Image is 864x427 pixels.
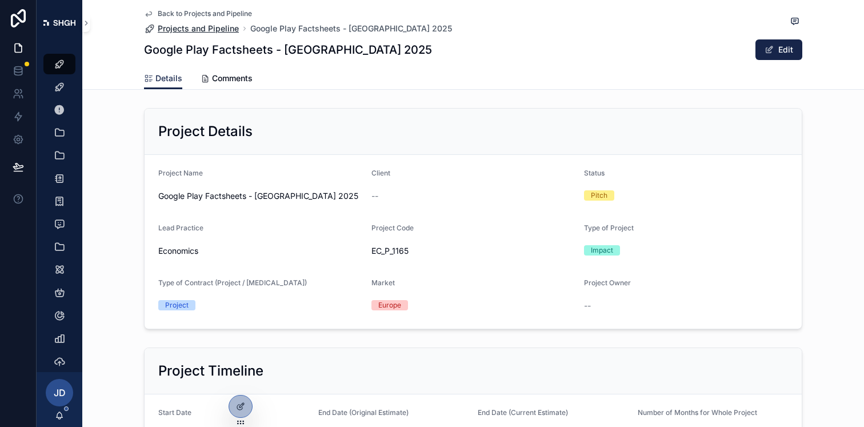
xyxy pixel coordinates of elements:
span: Economics [158,245,198,257]
h2: Project Details [158,122,253,141]
span: Lead Practice [158,224,203,232]
h1: Google Play Factsheets - [GEOGRAPHIC_DATA] 2025 [144,42,432,58]
span: Status [584,169,605,177]
span: Market [371,278,395,287]
span: Number of Months for Whole Project [638,408,757,417]
span: Projects and Pipeline [158,23,239,34]
div: Europe [378,300,401,310]
span: Google Play Factsheets - [GEOGRAPHIC_DATA] 2025 [158,190,362,202]
div: Impact [591,245,613,256]
div: scrollable content [37,46,82,372]
div: Project [165,300,189,310]
span: Type of Project [584,224,634,232]
button: Edit [755,39,802,60]
a: Back to Projects and Pipeline [144,9,252,18]
span: EC_P_1165 [371,245,575,257]
span: Project Owner [584,278,631,287]
span: Project Name [158,169,203,177]
a: Projects and Pipeline [144,23,239,34]
span: End Date (Original Estimate) [318,408,409,417]
span: Project Code [371,224,414,232]
a: Google Play Factsheets - [GEOGRAPHIC_DATA] 2025 [250,23,452,34]
span: Client [371,169,390,177]
a: Comments [201,68,253,91]
span: Type of Contract (Project / [MEDICAL_DATA]) [158,278,307,287]
span: End Date (Current Estimate) [478,408,568,417]
span: -- [584,300,591,312]
span: -- [371,190,378,202]
a: Details [144,68,182,90]
h2: Project Timeline [158,362,263,380]
span: Details [155,73,182,84]
span: Back to Projects and Pipeline [158,9,252,18]
img: App logo [43,20,75,26]
span: JD [54,386,66,400]
div: Pitch [591,190,607,201]
span: Start Date [158,408,191,417]
span: Comments [212,73,253,84]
